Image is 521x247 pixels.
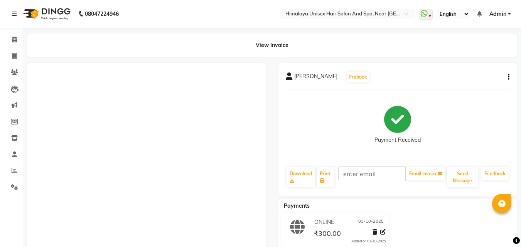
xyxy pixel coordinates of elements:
div: Added on 03-10-2025 [351,239,386,244]
span: ONLINE [314,218,334,226]
button: Email Invoice [406,167,445,180]
a: Feedback [481,167,509,180]
b: 08047224946 [85,3,119,25]
span: Admin [489,10,506,18]
iframe: chat widget [489,216,513,239]
span: 03-10-2025 [358,218,384,226]
button: Send Message [447,167,478,187]
img: logo [20,3,73,25]
a: Download [287,167,315,187]
span: ₹300.00 [314,229,341,240]
input: enter email [338,166,406,181]
button: Prebook [347,72,369,82]
a: Print [317,167,334,187]
span: [PERSON_NAME] [294,72,337,83]
span: Payments [284,202,310,209]
div: Payment Received [374,136,421,144]
div: View Invoice [27,34,517,57]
